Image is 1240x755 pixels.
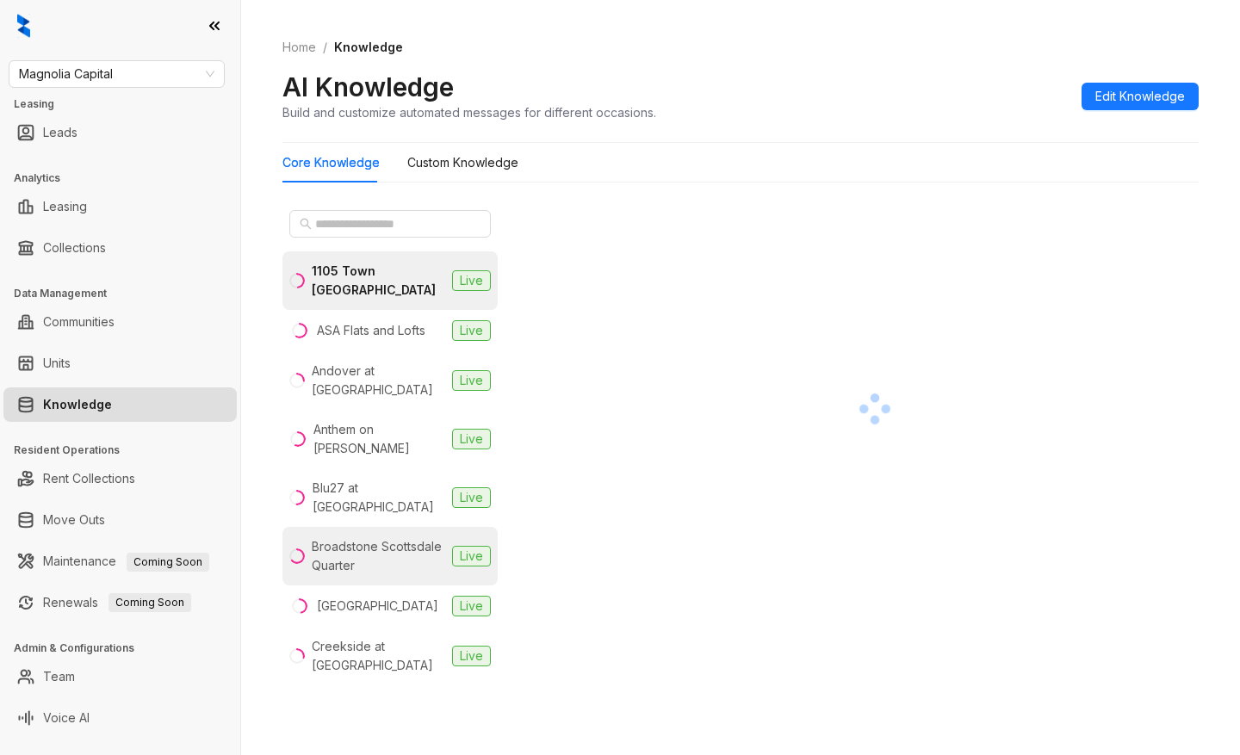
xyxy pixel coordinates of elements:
[452,487,491,508] span: Live
[300,218,312,230] span: search
[3,659,237,694] li: Team
[14,170,240,186] h3: Analytics
[452,429,491,449] span: Live
[43,461,135,496] a: Rent Collections
[3,189,237,224] li: Leasing
[14,96,240,112] h3: Leasing
[3,346,237,381] li: Units
[14,442,240,458] h3: Resident Operations
[43,346,71,381] a: Units
[282,71,454,103] h2: AI Knowledge
[3,461,237,496] li: Rent Collections
[3,115,237,150] li: Leads
[452,646,491,666] span: Live
[312,262,445,300] div: 1105 Town [GEOGRAPHIC_DATA]
[3,701,237,735] li: Voice AI
[43,503,105,537] a: Move Outs
[312,637,445,675] div: Creekside at [GEOGRAPHIC_DATA]
[407,153,518,172] div: Custom Knowledge
[43,231,106,265] a: Collections
[127,553,209,572] span: Coming Soon
[43,585,191,620] a: RenewalsComing Soon
[317,321,425,340] div: ASA Flats and Lofts
[3,585,237,620] li: Renewals
[108,593,191,612] span: Coming Soon
[282,103,656,121] div: Build and customize automated messages for different occasions.
[1082,83,1199,110] button: Edit Knowledge
[19,61,214,87] span: Magnolia Capital
[1095,87,1185,106] span: Edit Knowledge
[3,305,237,339] li: Communities
[323,38,327,57] li: /
[312,537,445,575] div: Broadstone Scottsdale Quarter
[3,544,237,579] li: Maintenance
[14,286,240,301] h3: Data Management
[43,189,87,224] a: Leasing
[313,479,445,517] div: Blu27 at [GEOGRAPHIC_DATA]
[43,659,75,694] a: Team
[282,153,380,172] div: Core Knowledge
[452,546,491,566] span: Live
[43,387,112,422] a: Knowledge
[43,701,90,735] a: Voice AI
[313,420,445,458] div: Anthem on [PERSON_NAME]
[43,115,77,150] a: Leads
[14,641,240,656] h3: Admin & Configurations
[452,320,491,341] span: Live
[3,387,237,422] li: Knowledge
[317,597,438,616] div: [GEOGRAPHIC_DATA]
[3,231,237,265] li: Collections
[312,362,445,399] div: Andover at [GEOGRAPHIC_DATA]
[452,370,491,391] span: Live
[313,696,445,733] div: Domain Oakland Apartments
[17,14,30,38] img: logo
[279,38,319,57] a: Home
[334,40,403,54] span: Knowledge
[43,305,115,339] a: Communities
[452,596,491,616] span: Live
[3,503,237,537] li: Move Outs
[452,270,491,291] span: Live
